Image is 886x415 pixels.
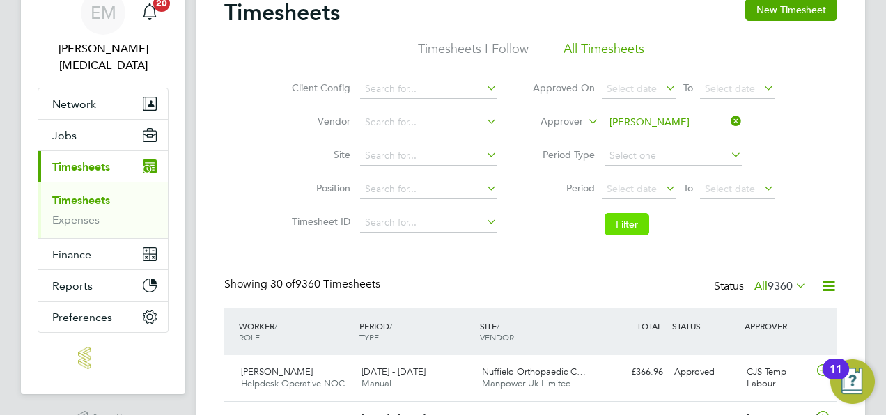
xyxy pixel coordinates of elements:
[679,79,697,97] span: To
[605,146,742,166] input: Select one
[360,213,497,233] input: Search for...
[52,129,77,142] span: Jobs
[38,239,168,269] button: Finance
[38,40,169,74] span: Ella Muse
[38,120,168,150] button: Jobs
[235,313,356,350] div: WORKER
[359,331,379,343] span: TYPE
[714,277,809,297] div: Status
[768,279,793,293] span: 9360
[532,148,595,161] label: Period Type
[480,331,514,343] span: VENDOR
[360,180,497,199] input: Search for...
[497,320,499,331] span: /
[605,213,649,235] button: Filter
[356,313,476,350] div: PERIOD
[679,179,697,197] span: To
[564,40,644,65] li: All Timesheets
[38,270,168,301] button: Reports
[52,279,93,292] span: Reports
[224,277,383,292] div: Showing
[360,79,497,99] input: Search for...
[362,366,426,377] span: [DATE] - [DATE]
[52,194,110,207] a: Timesheets
[418,40,529,65] li: Timesheets I Follow
[52,160,110,173] span: Timesheets
[741,313,814,338] div: APPROVER
[270,277,295,291] span: 30 of
[669,313,741,338] div: STATUS
[482,366,586,377] span: Nuffield Orthopaedic C…
[360,146,497,166] input: Search for...
[288,148,350,161] label: Site
[669,361,741,384] div: Approved
[482,377,571,389] span: Manpower Uk Limited
[38,302,168,332] button: Preferences
[532,81,595,94] label: Approved On
[52,213,100,226] a: Expenses
[52,248,91,261] span: Finance
[241,377,345,389] span: Helpdesk Operative NOC
[288,81,350,94] label: Client Config
[360,113,497,132] input: Search for...
[741,361,814,396] div: CJS Temp Labour
[38,151,168,182] button: Timesheets
[274,320,277,331] span: /
[91,3,116,22] span: EM
[52,311,112,324] span: Preferences
[607,82,657,95] span: Select date
[605,113,742,132] input: Search for...
[389,320,392,331] span: /
[830,359,875,404] button: Open Resource Center, 11 new notifications
[38,182,168,238] div: Timesheets
[38,88,168,119] button: Network
[607,182,657,195] span: Select date
[476,313,597,350] div: SITE
[754,279,807,293] label: All
[705,82,755,95] span: Select date
[520,115,583,129] label: Approver
[270,277,380,291] span: 9360 Timesheets
[596,361,669,384] div: £366.96
[830,369,842,387] div: 11
[288,115,350,127] label: Vendor
[239,331,260,343] span: ROLE
[705,182,755,195] span: Select date
[532,182,595,194] label: Period
[288,215,350,228] label: Timesheet ID
[241,366,313,377] span: [PERSON_NAME]
[637,320,662,331] span: TOTAL
[362,377,391,389] span: Manual
[78,347,128,369] img: manpower-logo-retina.png
[52,97,96,111] span: Network
[38,347,169,369] a: Go to home page
[288,182,350,194] label: Position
